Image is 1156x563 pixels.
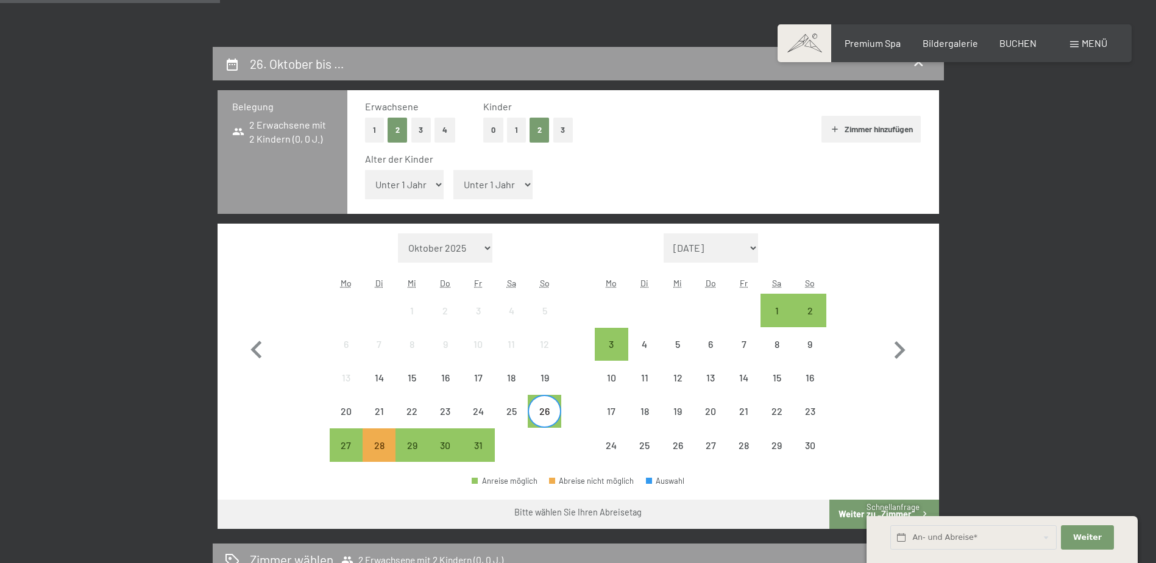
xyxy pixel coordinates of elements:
abbr: Montag [341,278,352,288]
div: 3 [463,306,494,336]
div: Tue Oct 21 2025 [363,395,395,428]
div: Abreise nicht möglich [363,395,395,428]
div: Mon Oct 06 2025 [330,328,363,361]
div: Abreise nicht möglich [661,361,694,394]
div: Sat Nov 01 2025 [761,294,793,327]
div: Thu Nov 06 2025 [694,328,727,361]
div: 29 [397,441,427,471]
div: 25 [629,441,660,471]
abbr: Montag [606,278,617,288]
div: Abreise nicht möglich [761,428,793,461]
div: Abreise nicht möglich [330,395,363,428]
div: 21 [364,406,394,437]
div: 17 [596,406,626,437]
div: 12 [662,373,693,403]
div: Abreise möglich [429,428,462,461]
div: Abreise nicht möglich [595,395,628,428]
div: Abreise nicht möglich [495,294,528,327]
div: 18 [496,373,527,403]
h3: Belegung [232,100,333,113]
button: Weiter [1061,525,1113,550]
div: Mon Nov 24 2025 [595,428,628,461]
abbr: Dienstag [375,278,383,288]
div: 30 [795,441,825,471]
div: Sat Nov 08 2025 [761,328,793,361]
div: Abreise nicht möglich [727,328,760,361]
div: Tue Nov 25 2025 [628,428,661,461]
div: 28 [364,441,394,471]
div: Sat Oct 18 2025 [495,361,528,394]
button: 1 [365,118,384,143]
div: 23 [795,406,825,437]
div: Abreise möglich [462,428,495,461]
abbr: Donnerstag [706,278,716,288]
div: Fri Oct 17 2025 [462,361,495,394]
div: 4 [496,306,527,336]
div: Sat Nov 29 2025 [761,428,793,461]
div: 24 [463,406,494,437]
div: Fri Oct 31 2025 [462,428,495,461]
div: Thu Oct 16 2025 [429,361,462,394]
div: Abreise nicht möglich [363,361,395,394]
div: 8 [762,339,792,370]
button: 0 [483,118,503,143]
div: Abreise nicht möglich [495,328,528,361]
div: 20 [695,406,726,437]
abbr: Mittwoch [673,278,682,288]
div: Sun Oct 05 2025 [528,294,561,327]
div: Fri Oct 03 2025 [462,294,495,327]
div: Anreise möglich [472,477,537,485]
div: Abreise nicht möglich, da die Mindestaufenthaltsdauer nicht erfüllt wird [363,428,395,461]
div: Abreise nicht möglich [628,395,661,428]
div: Abreise nicht möglich [528,361,561,394]
div: Abreise möglich [595,328,628,361]
div: Abreise nicht möglich [395,328,428,361]
div: Wed Oct 22 2025 [395,395,428,428]
div: Sat Nov 22 2025 [761,395,793,428]
div: Abreise nicht möglich [495,395,528,428]
div: 22 [397,406,427,437]
div: 11 [496,339,527,370]
div: Abreise nicht möglich [694,395,727,428]
div: Fri Oct 10 2025 [462,328,495,361]
div: 19 [529,373,559,403]
div: 9 [795,339,825,370]
div: Sun Nov 02 2025 [793,294,826,327]
abbr: Sonntag [540,278,550,288]
button: 1 [507,118,526,143]
span: 2 Erwachsene mit 2 Kindern (0, 0 J.) [232,118,333,146]
div: Abreise nicht möglich [595,428,628,461]
div: Mon Nov 17 2025 [595,395,628,428]
span: Menü [1082,37,1107,49]
div: 28 [728,441,759,471]
div: Abreise möglich [793,294,826,327]
div: Sat Oct 11 2025 [495,328,528,361]
div: Abreise nicht möglich [727,395,760,428]
div: 2 [795,306,825,336]
div: 6 [331,339,361,370]
div: Wed Nov 19 2025 [661,395,694,428]
div: Abreise nicht möglich [429,294,462,327]
div: 15 [397,373,427,403]
div: 14 [364,373,394,403]
div: Abreise nicht möglich [628,328,661,361]
div: 29 [762,441,792,471]
div: 30 [430,441,461,471]
abbr: Sonntag [805,278,815,288]
div: Abreise nicht möglich [462,328,495,361]
div: Fri Nov 28 2025 [727,428,760,461]
div: 3 [596,339,626,370]
div: Mon Nov 10 2025 [595,361,628,394]
div: Abreise möglich [528,395,561,428]
div: 1 [397,306,427,336]
div: Mon Oct 27 2025 [330,428,363,461]
abbr: Dienstag [640,278,648,288]
abbr: Samstag [507,278,516,288]
div: 20 [331,406,361,437]
div: 5 [529,306,559,336]
div: Abreise nicht möglich [462,361,495,394]
div: Tue Oct 14 2025 [363,361,395,394]
div: Abreise nicht möglich [761,361,793,394]
div: 5 [662,339,693,370]
div: Abreise nicht möglich [761,395,793,428]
